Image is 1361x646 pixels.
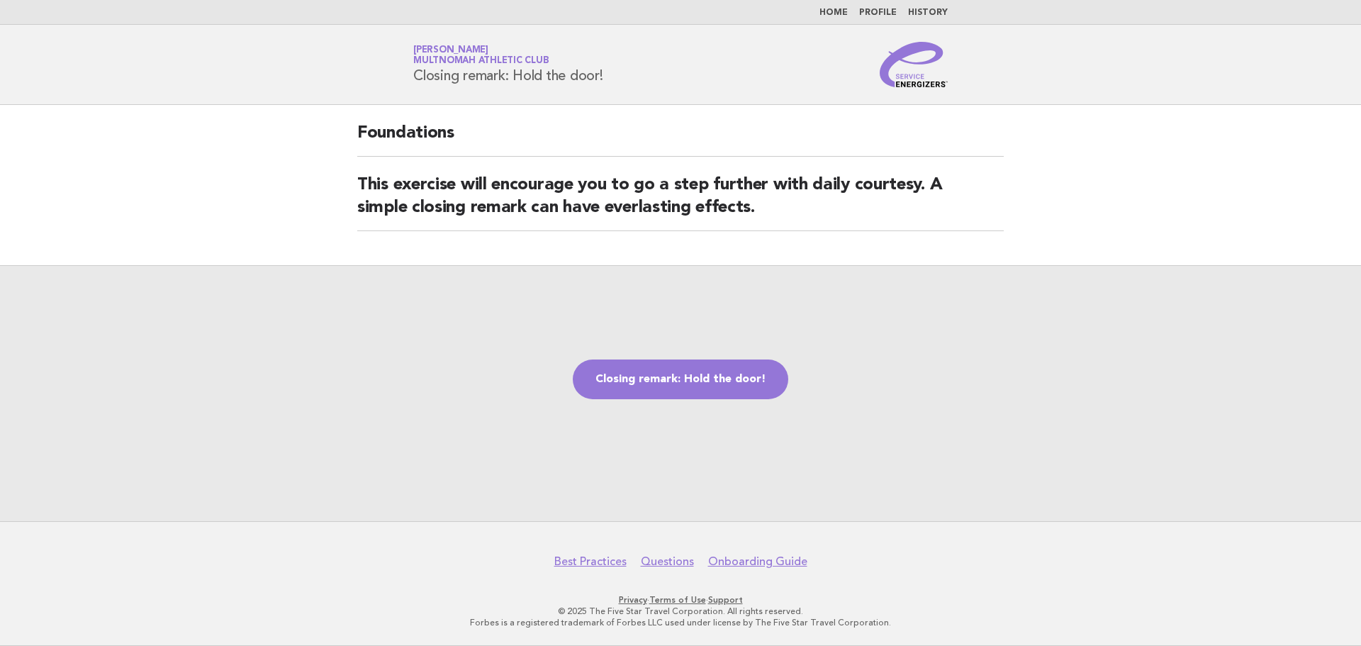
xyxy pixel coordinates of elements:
[413,57,549,66] span: Multnomah Athletic Club
[641,555,694,569] a: Questions
[247,617,1114,628] p: Forbes is a registered trademark of Forbes LLC used under license by The Five Star Travel Corpora...
[413,45,549,65] a: [PERSON_NAME]Multnomah Athletic Club
[247,594,1114,606] p: · ·
[554,555,627,569] a: Best Practices
[908,9,948,17] a: History
[708,595,743,605] a: Support
[573,360,788,399] a: Closing remark: Hold the door!
[357,174,1004,231] h2: This exercise will encourage you to go a step further with daily courtesy. A simple closing remar...
[880,42,948,87] img: Service Energizers
[413,46,603,83] h1: Closing remark: Hold the door!
[859,9,897,17] a: Profile
[819,9,848,17] a: Home
[247,606,1114,617] p: © 2025 The Five Star Travel Corporation. All rights reserved.
[649,595,706,605] a: Terms of Use
[708,555,807,569] a: Onboarding Guide
[357,122,1004,157] h2: Foundations
[619,595,647,605] a: Privacy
